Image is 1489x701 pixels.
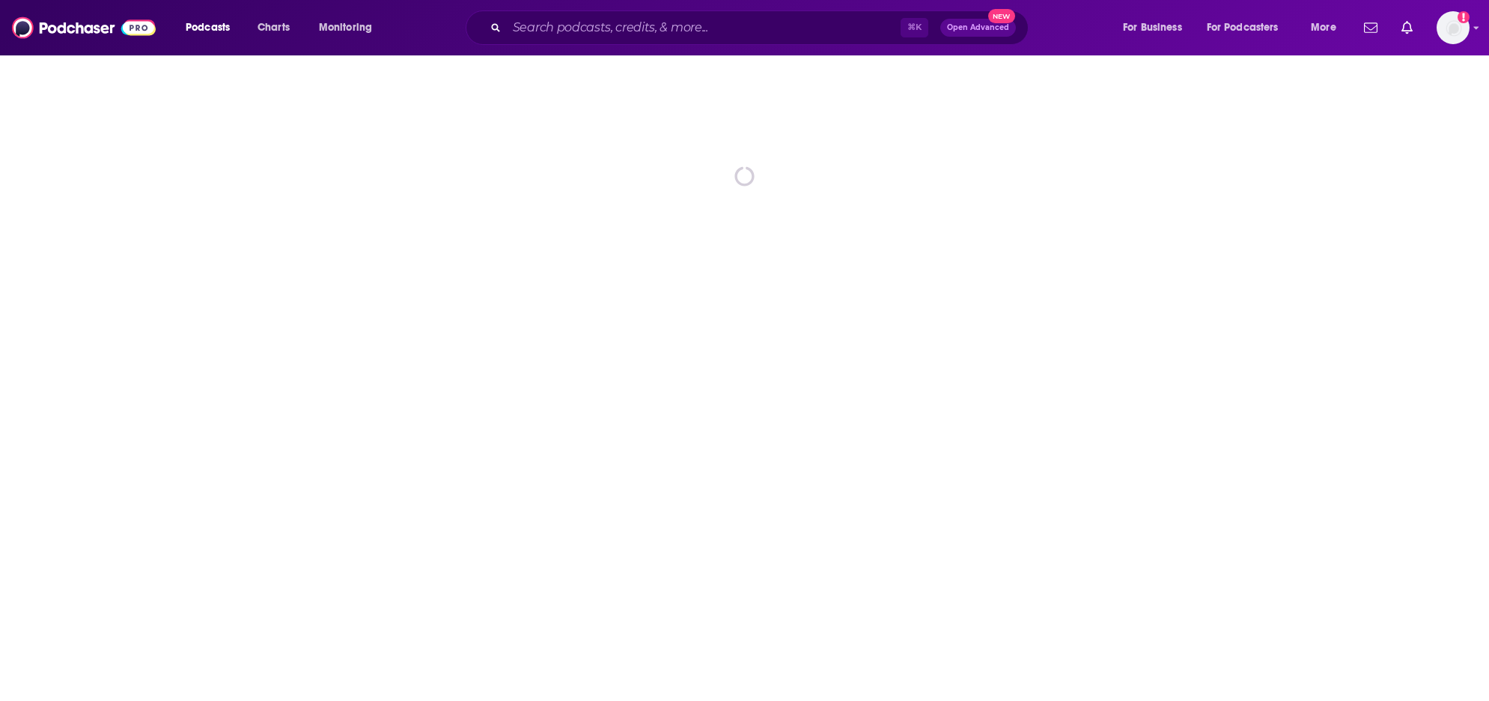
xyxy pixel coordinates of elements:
a: Charts [248,16,299,40]
span: For Business [1123,17,1182,38]
button: open menu [1112,16,1201,40]
img: User Profile [1437,11,1470,44]
a: Show notifications dropdown [1358,15,1383,40]
svg: Add a profile image [1458,11,1470,23]
input: Search podcasts, credits, & more... [507,16,901,40]
button: open menu [1197,16,1300,40]
span: For Podcasters [1207,17,1279,38]
button: Show profile menu [1437,11,1470,44]
span: New [988,9,1015,23]
button: open menu [175,16,249,40]
span: Podcasts [186,17,230,38]
button: Open AdvancedNew [940,19,1016,37]
span: More [1311,17,1336,38]
div: Search podcasts, credits, & more... [480,10,1043,45]
span: Open Advanced [947,24,1009,31]
span: Monitoring [319,17,372,38]
img: Podchaser - Follow, Share and Rate Podcasts [12,13,156,42]
a: Show notifications dropdown [1395,15,1419,40]
span: Charts [258,17,290,38]
span: Logged in as rowan.sullivan [1437,11,1470,44]
button: open menu [308,16,392,40]
button: open menu [1300,16,1355,40]
span: ⌘ K [901,18,928,37]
